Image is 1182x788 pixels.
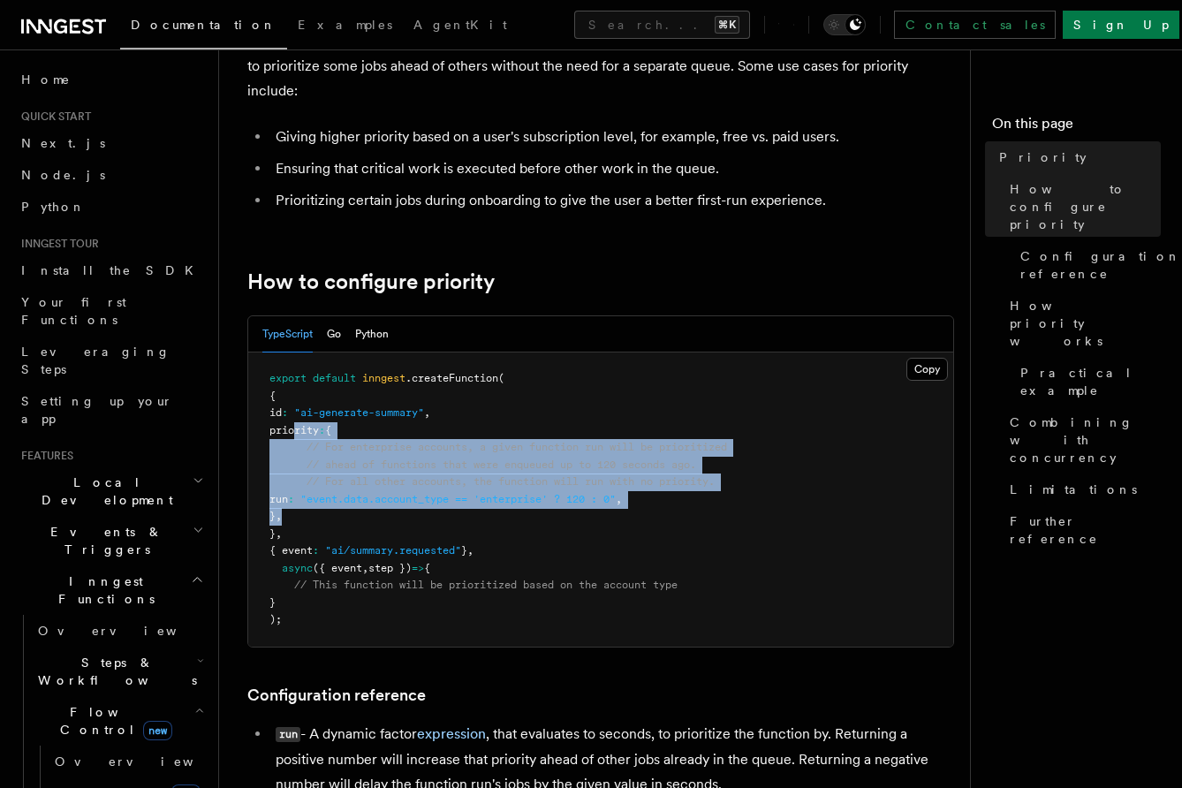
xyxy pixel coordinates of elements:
button: Go [327,316,341,352]
span: Steps & Workflows [31,654,197,689]
span: Limitations [1010,481,1137,498]
a: Further reference [1003,505,1161,555]
span: ({ event [313,562,362,574]
span: run [269,493,288,505]
span: : [282,406,288,419]
span: { [269,390,276,402]
span: { event [269,544,313,557]
span: // ahead of functions that were enqueued up to 120 seconds ago. [307,458,696,471]
span: AgentKit [413,18,507,32]
span: } [269,510,276,522]
span: , [424,406,430,419]
span: } [269,527,276,540]
span: , [467,544,474,557]
a: expression [417,725,486,742]
li: Prioritizing certain jobs during onboarding to give the user a better first-run experience. [270,188,954,213]
span: => [412,562,424,574]
a: Configuration reference [247,683,426,708]
a: Combining with concurrency [1003,406,1161,474]
span: How priority works [1010,297,1161,350]
span: id [269,406,282,419]
span: Inngest Functions [14,572,191,608]
button: Copy [906,358,948,381]
button: Events & Triggers [14,516,208,565]
span: "event.data.account_type == 'enterprise' ? 120 : 0" [300,493,616,505]
a: How priority works [1003,290,1161,357]
span: ); [269,613,282,625]
span: .createFunction [405,372,498,384]
h4: On this page [992,113,1161,141]
span: : [319,424,325,436]
span: Local Development [14,474,193,509]
span: Combining with concurrency [1010,413,1161,466]
a: Priority [992,141,1161,173]
span: // For enterprise accounts, a given function run will be prioritized [307,441,727,453]
span: Quick start [14,110,91,124]
span: Features [14,449,73,463]
span: , [276,527,282,540]
a: Python [14,191,208,223]
span: } [461,544,467,557]
button: Local Development [14,466,208,516]
button: Search...⌘K [574,11,750,39]
a: Leveraging Steps [14,336,208,385]
span: "ai-generate-summary" [294,406,424,419]
a: Limitations [1003,474,1161,505]
a: Next.js [14,127,208,159]
span: Python [21,200,86,214]
span: Overview [55,754,237,769]
span: Configuration reference [1020,247,1181,283]
span: // For all other accounts, the function will run with no priority. [307,475,715,488]
span: Practical example [1020,364,1161,399]
a: Contact sales [894,11,1056,39]
a: Practical example [1013,357,1161,406]
span: Priority [999,148,1087,166]
span: Next.js [21,136,105,150]
span: , [362,562,368,574]
span: Setting up your app [21,394,173,426]
a: Sign Up [1063,11,1179,39]
span: Events & Triggers [14,523,193,558]
a: Install the SDK [14,254,208,286]
span: : [313,544,319,557]
span: Home [21,71,71,88]
span: new [143,721,172,740]
button: Inngest Functions [14,565,208,615]
span: inngest [362,372,405,384]
kbd: ⌘K [715,16,739,34]
span: Node.js [21,168,105,182]
span: default [313,372,356,384]
span: Your first Functions [21,295,126,327]
span: Documentation [131,18,277,32]
span: } [269,596,276,609]
button: Steps & Workflows [31,647,208,696]
span: How to configure priority [1010,180,1161,233]
a: How to configure priority [1003,173,1161,240]
a: Documentation [120,5,287,49]
span: : [288,493,294,505]
a: Examples [287,5,403,48]
span: export [269,372,307,384]
span: Further reference [1010,512,1161,548]
a: Overview [31,615,208,647]
button: TypeScript [262,316,313,352]
a: Setting up your app [14,385,208,435]
a: Node.js [14,159,208,191]
span: Install the SDK [21,263,204,277]
li: Ensuring that critical work is executed before other work in the queue. [270,156,954,181]
a: Home [14,64,208,95]
a: Your first Functions [14,286,208,336]
span: step }) [368,562,412,574]
span: Leveraging Steps [21,345,170,376]
a: Configuration reference [1013,240,1161,290]
span: async [282,562,313,574]
a: How to configure priority [247,269,495,294]
li: Giving higher priority based on a user's subscription level, for example, free vs. paid users. [270,125,954,149]
span: { [424,562,430,574]
span: , [276,510,282,522]
a: AgentKit [403,5,518,48]
span: priority [269,424,319,436]
span: Flow Control [31,703,194,739]
span: ( [498,372,504,384]
span: { [325,424,331,436]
